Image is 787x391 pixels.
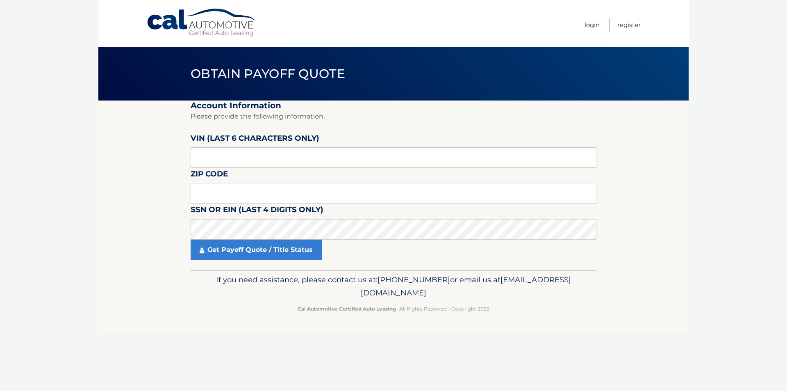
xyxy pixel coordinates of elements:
a: Login [585,18,600,32]
label: Zip Code [191,168,228,183]
a: Cal Automotive [146,8,257,37]
p: Please provide the following information. [191,111,596,122]
p: If you need assistance, please contact us at: or email us at [196,273,591,300]
span: [PHONE_NUMBER] [378,275,450,284]
a: Get Payoff Quote / Title Status [191,240,322,260]
strong: Cal Automotive Certified Auto Leasing [298,306,396,312]
label: VIN (last 6 characters only) [191,132,319,147]
label: SSN or EIN (last 4 digits only) [191,204,323,219]
p: - All Rights Reserved - Copyright 2025 [196,304,591,313]
span: Obtain Payoff Quote [191,66,345,81]
a: Register [617,18,641,32]
h2: Account Information [191,101,596,111]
